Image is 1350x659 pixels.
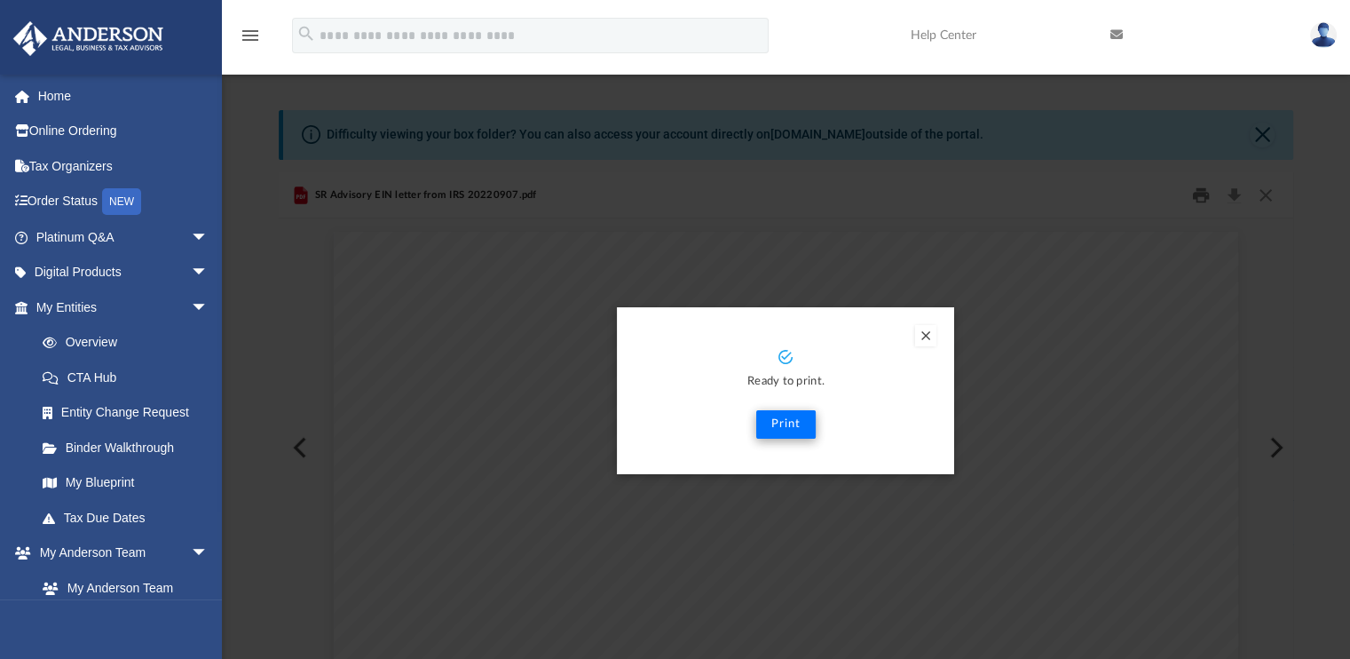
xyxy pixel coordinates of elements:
span: arrow_drop_down [191,255,226,291]
i: search [296,24,316,44]
a: Binder Walkthrough [25,430,235,465]
p: Ready to print. [635,372,936,393]
a: Overview [25,325,235,361]
a: My Anderson Team [25,570,217,606]
a: menu [240,34,261,46]
img: User Pic [1310,22,1337,48]
a: Platinum Q&Aarrow_drop_down [12,219,235,255]
a: Home [12,78,235,114]
a: CTA Hub [25,360,235,395]
a: Tax Due Dates [25,500,235,536]
span: arrow_drop_down [191,536,226,572]
div: NEW [102,188,141,215]
a: My Anderson Teamarrow_drop_down [12,536,226,571]
a: Tax Organizers [12,148,235,184]
a: Entity Change Request [25,395,235,431]
img: Anderson Advisors Platinum Portal [8,21,169,56]
i: menu [240,25,261,46]
a: My Blueprint [25,465,226,501]
button: Print [756,410,816,439]
a: Online Ordering [12,114,235,149]
a: Digital Productsarrow_drop_down [12,255,235,290]
span: arrow_drop_down [191,290,226,326]
span: arrow_drop_down [191,219,226,256]
a: My Entitiesarrow_drop_down [12,290,235,325]
a: Order StatusNEW [12,184,235,220]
